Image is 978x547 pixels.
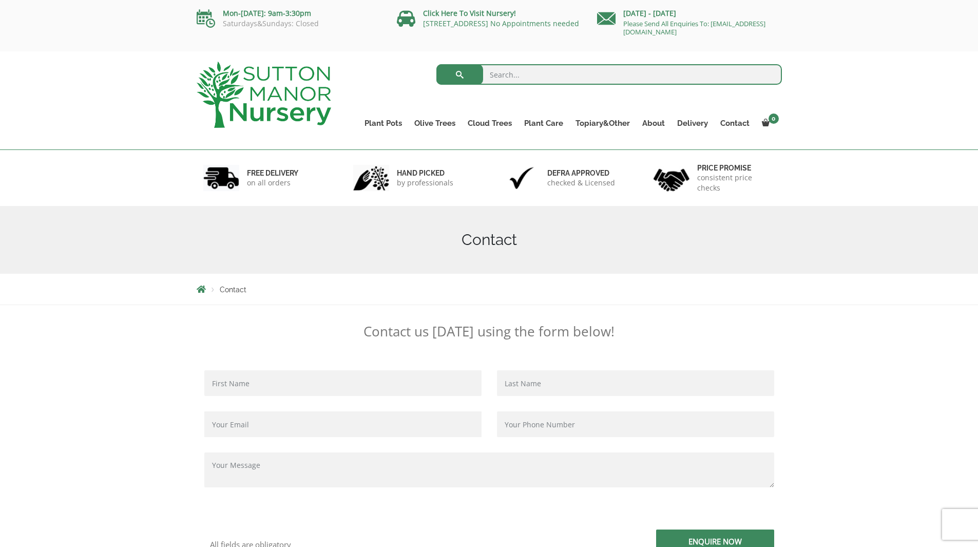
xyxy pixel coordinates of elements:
[197,7,381,20] p: Mon-[DATE]: 9am-3:30pm
[636,116,671,130] a: About
[769,114,779,124] span: 0
[358,116,408,130] a: Plant Pots
[397,168,453,178] h6: hand picked
[203,165,239,191] img: 1.jpg
[671,116,714,130] a: Delivery
[423,8,516,18] a: Click Here To Visit Nursery!
[697,163,775,173] h6: Price promise
[204,370,482,396] input: First Name
[408,116,462,130] a: Olive Trees
[597,7,782,20] p: [DATE] - [DATE]
[623,19,765,36] a: Please Send All Enquiries To: [EMAIL_ADDRESS][DOMAIN_NAME]
[197,62,331,128] img: logo
[423,18,579,28] a: [STREET_ADDRESS] No Appointments needed
[756,116,782,130] a: 0
[197,231,782,249] h1: Contact
[518,116,569,130] a: Plant Care
[397,178,453,188] p: by professionals
[220,286,246,294] span: Contact
[353,165,389,191] img: 2.jpg
[547,168,615,178] h6: Defra approved
[197,285,782,293] nav: Breadcrumbs
[247,178,298,188] p: on all orders
[462,116,518,130] a: Cloud Trees
[197,20,381,28] p: Saturdays&Sundays: Closed
[436,64,782,85] input: Search...
[497,411,774,437] input: Your Phone Number
[569,116,636,130] a: Topiary&Other
[714,116,756,130] a: Contact
[504,165,540,191] img: 3.jpg
[204,411,482,437] input: Your Email
[247,168,298,178] h6: FREE DELIVERY
[197,323,782,339] p: Contact us [DATE] using the form below!
[497,370,774,396] input: Last Name
[697,173,775,193] p: consistent price checks
[547,178,615,188] p: checked & Licensed
[654,162,689,194] img: 4.jpg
